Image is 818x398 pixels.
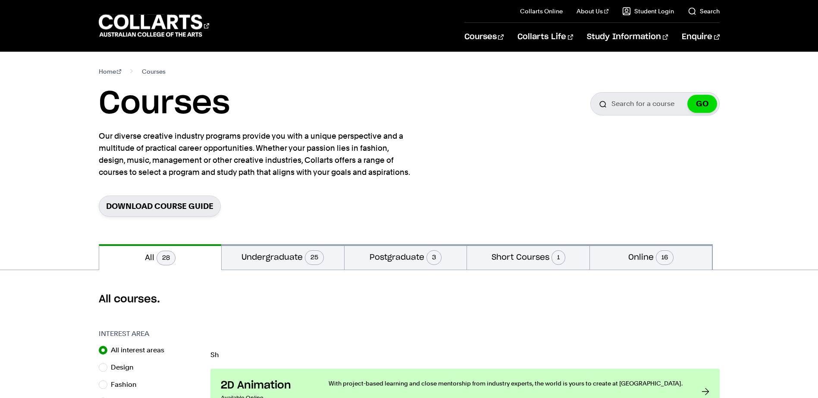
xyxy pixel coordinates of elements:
h3: 2D Animation [221,379,311,392]
a: Search [688,7,720,16]
a: Download Course Guide [99,196,221,217]
div: Go to homepage [99,13,209,38]
span: 25 [305,250,324,265]
a: Enquire [682,23,719,51]
p: With project-based learning and close mentorship from industry experts, the world is yours to cre... [329,379,684,388]
button: Short Courses1 [467,244,589,270]
label: All interest areas [111,344,171,356]
a: About Us [577,7,608,16]
button: Postgraduate3 [345,244,467,270]
button: All28 [99,244,222,270]
h1: Courses [99,84,230,123]
span: 28 [157,251,176,265]
span: 16 [656,250,674,265]
label: Design [111,361,141,373]
p: Our diverse creative industry programs provide you with a unique perspective and a multitude of p... [99,130,414,178]
h2: All courses. [99,292,720,306]
a: Collarts Life [517,23,573,51]
p: Sh [210,351,720,358]
a: Home [99,65,122,78]
span: 3 [426,250,442,265]
button: Undergraduate25 [222,244,344,270]
a: Student Login [622,7,674,16]
h3: Interest Area [99,329,202,339]
a: Courses [464,23,504,51]
span: 1 [552,250,565,265]
a: Collarts Online [520,7,563,16]
button: GO [687,95,717,113]
span: Courses [142,65,166,78]
label: Fashion [111,379,144,391]
a: Study Information [587,23,668,51]
input: Search for a course [590,92,720,115]
button: Online16 [590,244,712,270]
